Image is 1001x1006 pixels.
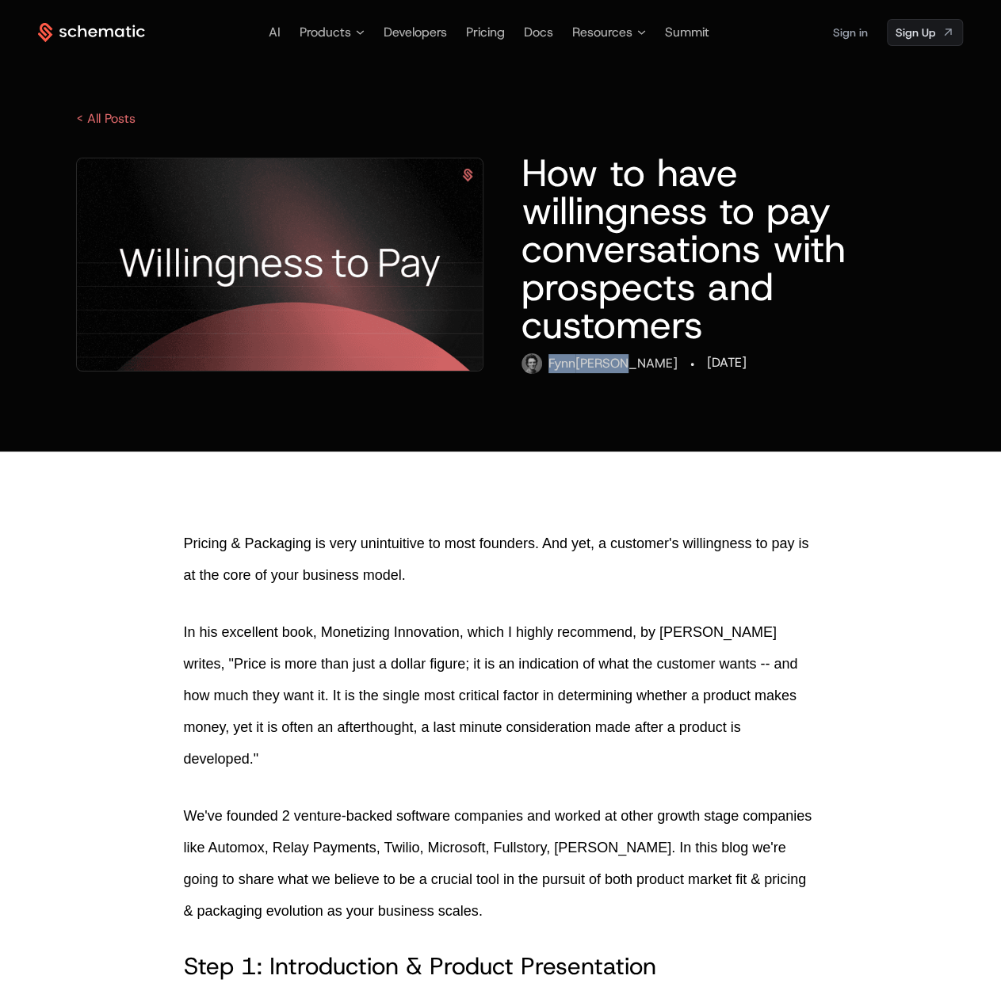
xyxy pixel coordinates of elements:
h3: Step 1: Introduction & Product Presentation [184,952,818,981]
a: Summit [665,24,709,40]
a: AI [269,24,281,40]
span: Sign Up [896,25,935,40]
a: Developers [384,24,447,40]
h1: How to have willingness to pay conversations with prospects and customers [522,154,925,344]
p: We've founded 2 venture-backed software companies and worked at other growth stage companies like... [184,800,818,927]
a: Docs [524,24,553,40]
p: In his excellent book, Monetizing Innovation, which I highly recommend, by [PERSON_NAME] writes, ... [184,616,818,775]
span: Products [300,23,351,42]
a: < All Posts [76,110,136,127]
div: Fynn [PERSON_NAME] [548,354,678,373]
div: [DATE] [707,353,747,372]
div: · [690,353,694,375]
a: [object Object] [887,19,963,46]
p: Pricing & Packaging is very unintuitive to most founders. And yet, a customer's willingness to pa... [184,528,818,591]
img: fynn [522,353,542,374]
span: Resources [572,23,632,42]
a: Sign in [833,20,868,45]
img: Willingness to Pay [77,158,483,372]
a: Pricing [466,24,505,40]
